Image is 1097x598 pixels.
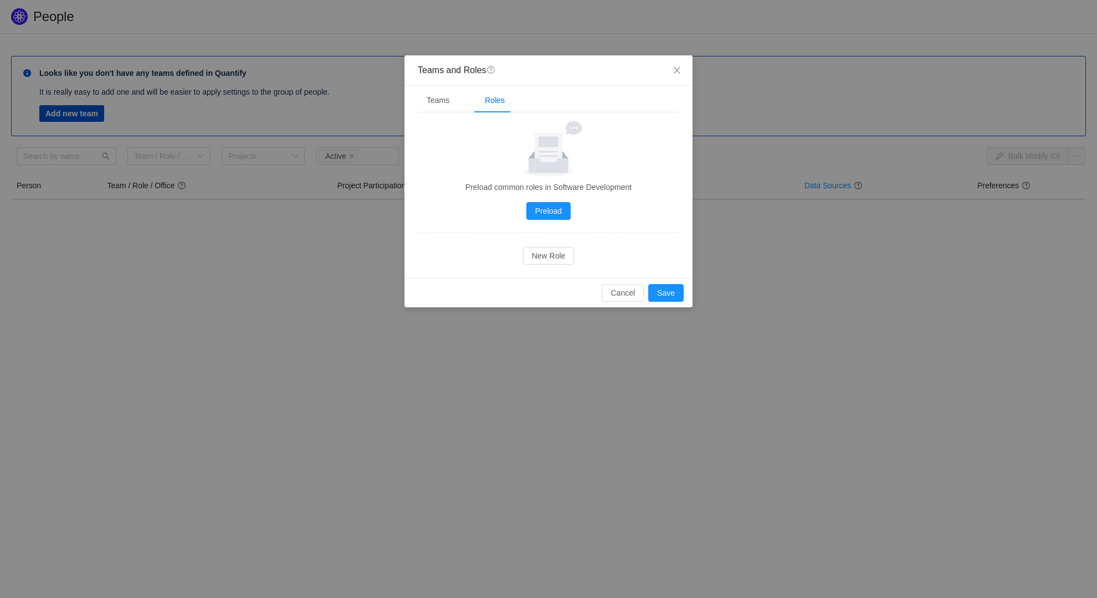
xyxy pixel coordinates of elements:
[648,284,684,302] button: Save
[526,202,571,220] button: Preload
[486,65,495,74] span: question
[418,88,458,113] div: Teams
[465,183,632,192] span: Preload common roles in Software Development
[673,66,681,75] i: icon: close
[662,55,693,86] button: Close
[476,88,514,113] div: Roles
[418,65,495,75] span: Teams and Roles
[602,284,644,302] button: Cancel
[523,247,575,265] button: New Role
